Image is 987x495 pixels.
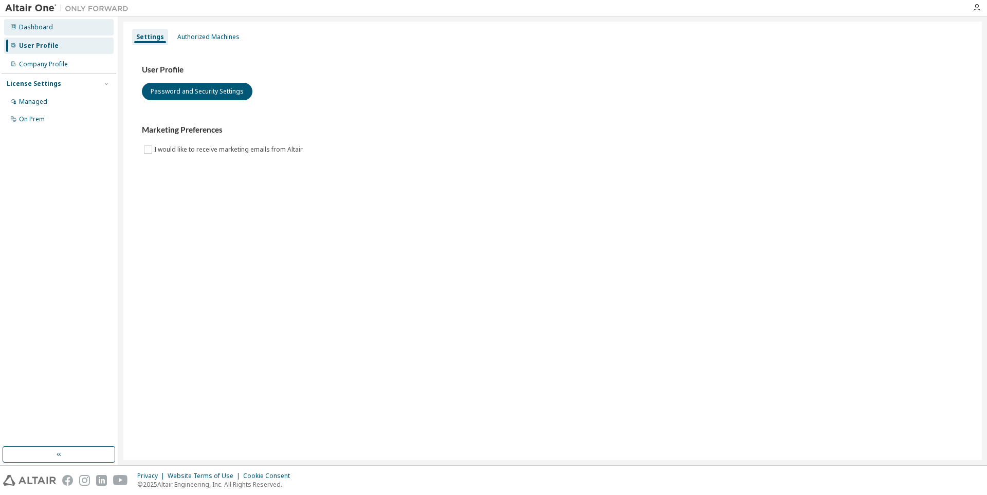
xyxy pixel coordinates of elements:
div: Settings [136,33,164,41]
h3: User Profile [142,65,963,75]
img: linkedin.svg [96,475,107,486]
div: Website Terms of Use [168,472,243,480]
div: User Profile [19,42,59,50]
img: altair_logo.svg [3,475,56,486]
label: I would like to receive marketing emails from Altair [154,143,305,156]
div: Cookie Consent [243,472,296,480]
img: Altair One [5,3,134,13]
div: Privacy [137,472,168,480]
div: Company Profile [19,60,68,68]
div: Dashboard [19,23,53,31]
img: facebook.svg [62,475,73,486]
h3: Marketing Preferences [142,125,963,135]
p: © 2025 Altair Engineering, Inc. All Rights Reserved. [137,480,296,489]
img: youtube.svg [113,475,128,486]
div: Authorized Machines [177,33,240,41]
img: instagram.svg [79,475,90,486]
div: On Prem [19,115,45,123]
button: Password and Security Settings [142,83,252,100]
div: License Settings [7,80,61,88]
div: Managed [19,98,47,106]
